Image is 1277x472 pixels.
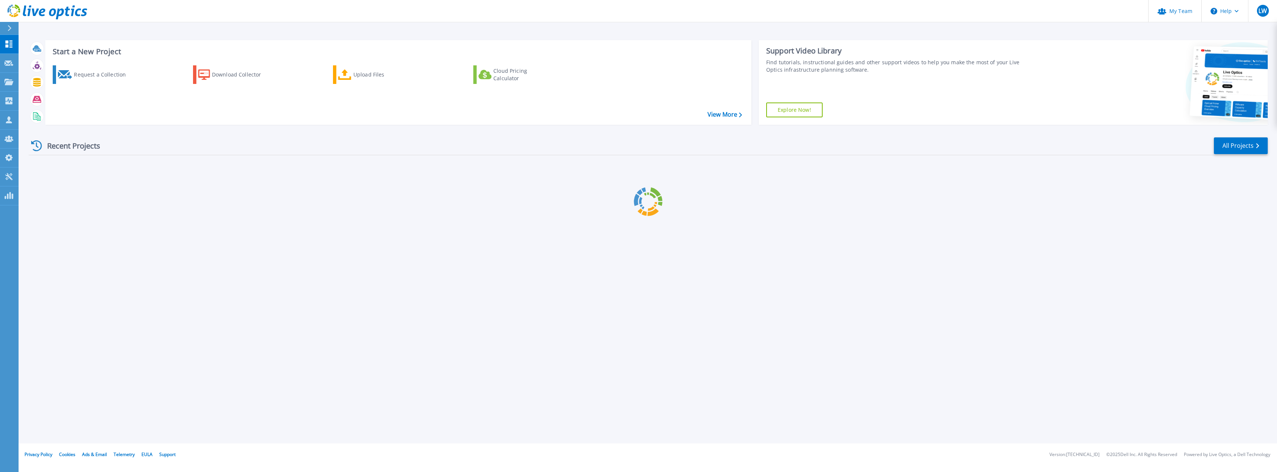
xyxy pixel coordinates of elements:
li: © 2025 Dell Inc. All Rights Reserved [1106,452,1177,457]
div: Cloud Pricing Calculator [493,67,553,82]
a: Support [159,451,176,458]
a: Telemetry [114,451,135,458]
a: All Projects [1214,137,1268,154]
h3: Start a New Project [53,48,742,56]
a: Cookies [59,451,75,458]
a: EULA [141,451,153,458]
a: Cloud Pricing Calculator [473,65,556,84]
a: Explore Now! [766,102,823,117]
div: Find tutorials, instructional guides and other support videos to help you make the most of your L... [766,59,1032,74]
span: LW [1258,8,1267,14]
a: Upload Files [333,65,416,84]
div: Upload Files [353,67,413,82]
div: Support Video Library [766,46,1032,56]
a: Privacy Policy [25,451,52,458]
li: Powered by Live Optics, a Dell Technology [1184,452,1270,457]
li: Version: [TECHNICAL_ID] [1049,452,1100,457]
a: View More [708,111,742,118]
a: Ads & Email [82,451,107,458]
a: Request a Collection [53,65,135,84]
div: Request a Collection [74,67,133,82]
a: Download Collector [193,65,276,84]
div: Download Collector [212,67,271,82]
div: Recent Projects [29,137,110,155]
